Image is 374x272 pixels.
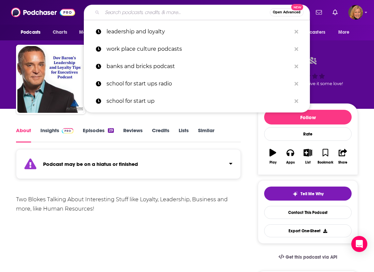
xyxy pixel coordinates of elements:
[84,23,310,40] a: leadership and loyalty
[84,92,310,110] a: school for start up
[334,145,352,169] button: Share
[84,5,310,20] div: Search podcasts, credits, & more...
[264,206,352,219] a: Contact This Podcast
[43,161,138,167] strong: Podcast may be on a hiatus or finished
[299,145,317,169] button: List
[286,254,337,260] span: Get this podcast via API
[16,127,31,143] a: About
[53,28,67,37] span: Charts
[318,161,333,165] div: Bookmark
[84,40,310,58] a: work place culture podcasts
[305,161,311,165] div: List
[107,92,291,110] p: school for start up
[108,128,114,133] div: 29
[270,8,304,16] button: Open AdvancedNew
[179,127,189,143] a: Lists
[293,191,298,197] img: tell me why sparkle
[334,26,358,39] button: open menu
[351,236,367,252] div: Open Intercom Messenger
[11,6,75,19] img: Podchaser - Follow, Share and Rate Podcasts
[286,161,295,165] div: Apps
[348,5,363,20] span: Logged in as LauraHVM
[83,127,114,143] a: Episodes29
[40,127,73,143] a: InsightsPodchaser Pro
[273,249,343,265] a: Get this podcast via API
[317,145,334,169] button: Bookmark
[21,28,40,37] span: Podcasts
[264,145,282,169] button: Play
[264,224,352,237] button: Export One-Sheet
[348,5,363,20] img: User Profile
[16,195,241,214] div: Two Blokes Talking About Interesting Stuff like Loyalty, Leadership, Business and more, like Huma...
[338,161,347,165] div: Share
[79,28,103,37] span: Monitoring
[152,127,169,143] a: Credits
[264,110,352,124] button: Follow
[107,58,291,75] p: banks and bricks podcast
[348,5,363,20] button: Show profile menu
[264,187,352,201] button: tell me why sparkleTell Me Why
[17,46,84,113] img: Human Resources | Loyalty | Leadership Development | Authentic Speakers Academy
[289,26,335,39] button: open menu
[74,26,112,39] button: open menu
[123,127,143,143] a: Reviews
[107,23,291,40] p: leadership and loyalty
[102,7,270,18] input: Search podcasts, credits, & more...
[273,11,301,14] span: Open Advanced
[264,127,352,141] div: Rate
[313,7,325,18] a: Show notifications dropdown
[198,127,214,143] a: Similar
[84,75,310,92] a: school for start ups radio
[84,58,310,75] a: banks and bricks podcast
[16,153,241,179] section: Click to expand status details
[330,7,340,18] a: Show notifications dropdown
[291,4,303,10] span: New
[16,26,49,39] button: open menu
[282,145,299,169] button: Apps
[48,26,71,39] a: Charts
[338,28,350,37] span: More
[62,128,73,133] img: Podchaser Pro
[107,40,291,58] p: work place culture podcasts
[269,161,276,165] div: Play
[301,191,324,197] span: Tell Me Why
[107,75,291,92] p: school for start ups radio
